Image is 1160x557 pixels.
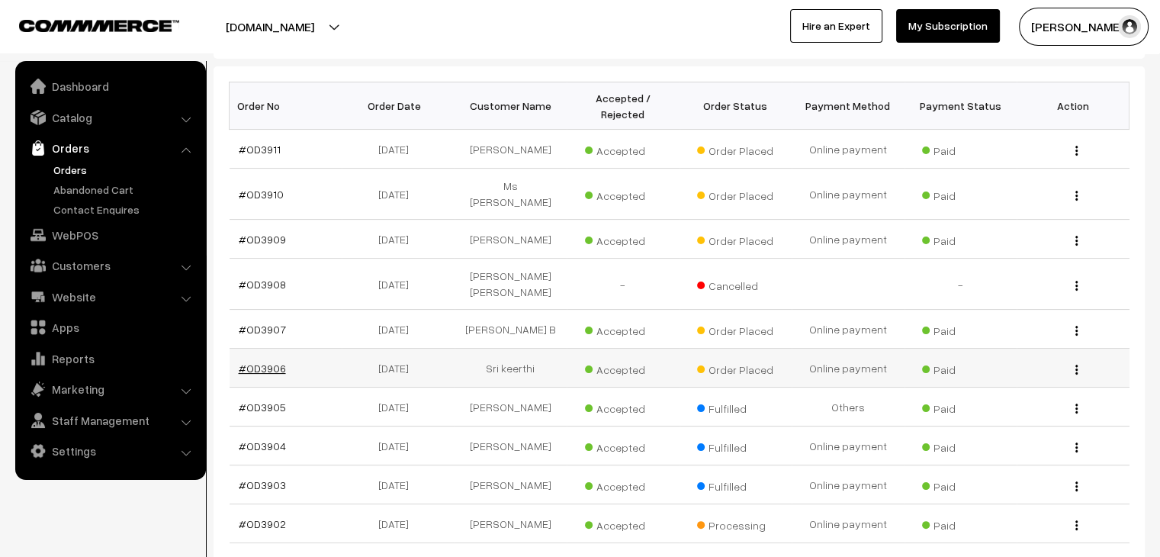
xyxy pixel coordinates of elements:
td: Online payment [792,427,905,465]
td: Online payment [792,130,905,169]
span: Order Placed [697,358,773,378]
span: Paid [922,436,998,456]
td: - [567,259,680,310]
td: [PERSON_NAME] [455,388,567,427]
a: Dashboard [19,72,201,100]
th: Customer Name [455,82,567,130]
td: [PERSON_NAME] B [455,310,567,349]
span: Paid [922,475,998,494]
td: [PERSON_NAME] [455,504,567,543]
td: Online payment [792,349,905,388]
td: Online payment [792,465,905,504]
a: Orders [19,134,201,162]
span: Accepted [585,184,661,204]
img: user [1118,15,1141,38]
span: Cancelled [697,274,773,294]
td: [DATE] [342,388,455,427]
td: [DATE] [342,427,455,465]
th: Order No [230,82,342,130]
td: [PERSON_NAME] [455,130,567,169]
span: Paid [922,358,998,378]
a: #OD3907 [239,323,286,336]
td: Sri keerthi [455,349,567,388]
span: Accepted [585,229,661,249]
a: Customers [19,252,201,279]
a: Contact Enquires [50,201,201,217]
td: Online payment [792,220,905,259]
span: Accepted [585,139,661,159]
td: [DATE] [342,259,455,310]
a: Settings [19,437,201,465]
td: [PERSON_NAME] [455,220,567,259]
th: Payment Method [792,82,905,130]
a: #OD3910 [239,188,284,201]
span: Fulfilled [697,475,773,494]
img: Menu [1075,146,1078,156]
a: My Subscription [896,9,1000,43]
img: Menu [1075,520,1078,530]
td: Ms [PERSON_NAME] [455,169,567,220]
a: Abandoned Cart [50,182,201,198]
td: Online payment [792,310,905,349]
img: Menu [1075,236,1078,246]
td: [DATE] [342,465,455,504]
td: [PERSON_NAME] [455,427,567,465]
span: Paid [922,397,998,417]
td: [DATE] [342,504,455,543]
a: WebPOS [19,221,201,249]
img: Menu [1075,443,1078,452]
a: Staff Management [19,407,201,434]
a: #OD3905 [239,401,286,414]
span: Accepted [585,514,661,533]
td: [DATE] [342,310,455,349]
td: [PERSON_NAME] [PERSON_NAME] [455,259,567,310]
a: #OD3908 [239,278,286,291]
th: Order Status [680,82,792,130]
a: Hire an Expert [790,9,882,43]
span: Order Placed [697,184,773,204]
span: Fulfilled [697,436,773,456]
span: Accepted [585,319,661,339]
a: Website [19,283,201,311]
td: Others [792,388,905,427]
th: Accepted / Rejected [567,82,680,130]
button: [PERSON_NAME] C [1019,8,1149,46]
a: Marketing [19,375,201,403]
a: Reports [19,345,201,372]
span: Accepted [585,358,661,378]
a: #OD3903 [239,478,286,491]
span: Paid [922,319,998,339]
th: Action [1017,82,1129,130]
td: Online payment [792,169,905,220]
td: [DATE] [342,220,455,259]
td: [DATE] [342,169,455,220]
a: #OD3909 [239,233,286,246]
td: - [905,259,1017,310]
span: Fulfilled [697,397,773,417]
span: Order Placed [697,319,773,339]
span: Accepted [585,475,661,494]
td: [PERSON_NAME] [455,465,567,504]
span: Accepted [585,397,661,417]
span: Processing [697,514,773,533]
span: Paid [922,184,998,204]
img: Menu [1075,326,1078,336]
td: Online payment [792,504,905,543]
a: #OD3911 [239,143,281,156]
span: Order Placed [697,229,773,249]
img: Menu [1075,365,1078,375]
button: [DOMAIN_NAME] [172,8,368,46]
th: Order Date [342,82,455,130]
span: Paid [922,229,998,249]
td: [DATE] [342,349,455,388]
a: Orders [50,162,201,178]
a: #OD3904 [239,439,286,452]
img: Menu [1075,481,1078,491]
td: [DATE] [342,130,455,169]
a: #OD3902 [239,517,286,530]
a: Apps [19,314,201,341]
a: COMMMERCE [19,15,153,34]
span: Paid [922,514,998,533]
th: Payment Status [905,82,1017,130]
img: Menu [1075,404,1078,414]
